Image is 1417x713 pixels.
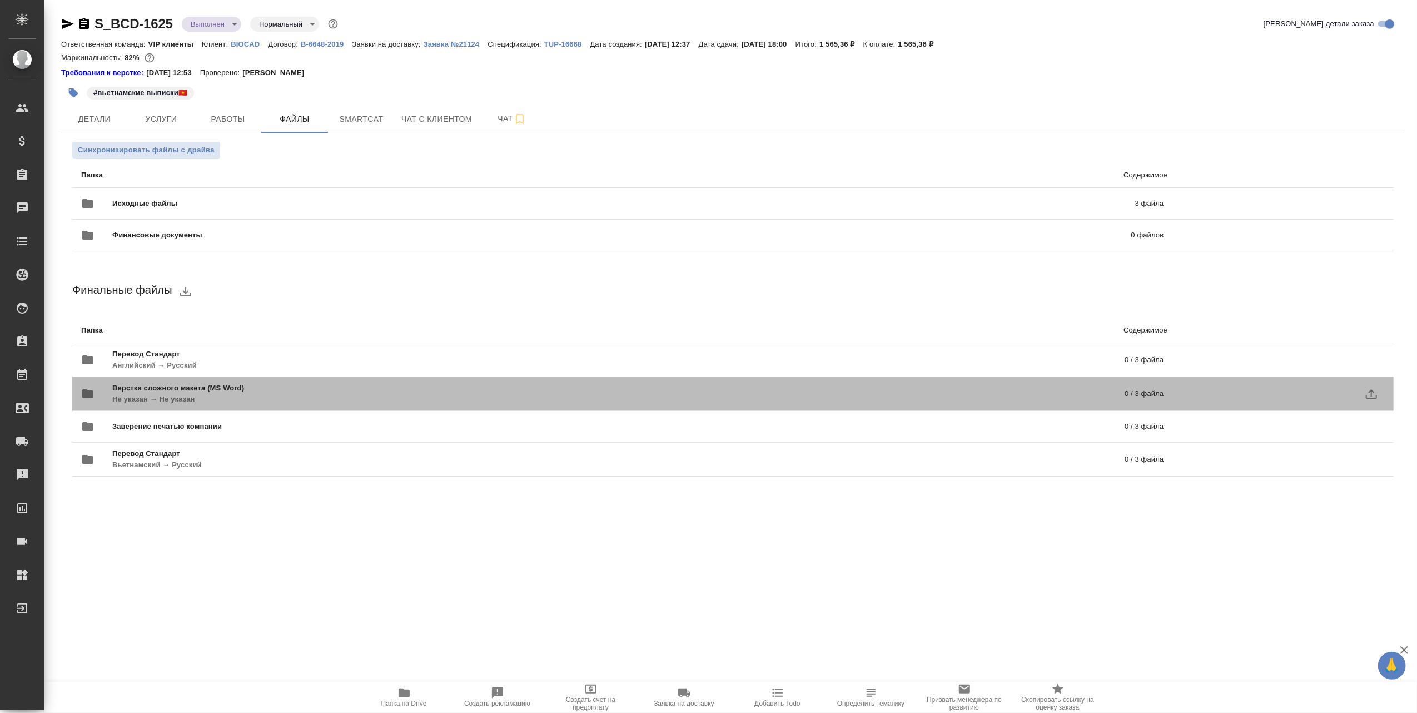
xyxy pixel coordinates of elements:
p: Проверено: [200,67,243,78]
span: Финансовые документы [112,230,667,241]
p: [DATE] 12:37 [645,40,699,48]
p: Папка [81,325,613,336]
span: 🙏 [1383,654,1401,677]
span: Заявка на доставку [654,700,714,707]
button: folder [74,380,101,407]
button: folder [74,190,101,217]
p: Содержимое [613,325,1167,336]
span: Услуги [135,112,188,126]
p: Заявка №21124 [424,40,488,48]
span: Папка на Drive [381,700,427,707]
p: 1 565,36 ₽ [819,40,863,48]
p: Содержимое [613,170,1167,181]
button: Скопировать ссылку на оценку заказа [1011,682,1105,713]
p: [PERSON_NAME] [242,67,312,78]
span: [PERSON_NAME] детали заказа [1264,18,1374,29]
p: 0 / 3 файла [684,388,1164,399]
span: Исходные файлы [112,198,656,209]
p: TUP-16668 [544,40,590,48]
p: Не указан → Не указан [112,394,684,405]
svg: Подписаться [513,112,526,126]
label: uploadFiles [1358,380,1385,407]
span: Чат [485,112,539,126]
a: S_BCD-1625 [95,16,173,31]
span: Заверение печатью компании [112,421,673,432]
p: #вьетнамские выписки🇻🇳 [93,87,187,98]
div: Выполнен [182,17,241,32]
p: [DATE] 12:53 [146,67,200,78]
a: B-6648-2019 [301,39,352,48]
p: 1 565,36 ₽ [898,40,942,48]
span: Определить тематику [837,700,904,707]
p: BIOCAD [231,40,268,48]
p: 0 файлов [667,230,1164,241]
button: Скопировать ссылку для ЯМессенджера [61,17,74,31]
p: 0 / 3 файла [663,454,1164,465]
div: Выполнен [250,17,319,32]
span: Чат с клиентом [401,112,472,126]
span: Финальные файлы [72,284,172,296]
span: Перевод Стандарт [112,448,663,459]
span: Работы [201,112,255,126]
button: download [172,278,199,305]
p: VIP клиенты [148,40,202,48]
div: Нажми, чтобы открыть папку с инструкцией [61,67,146,78]
button: folder [74,346,101,373]
button: Выполнен [187,19,228,29]
p: 3 файла [656,198,1164,209]
button: 🙏 [1378,652,1406,680]
span: Файлы [268,112,321,126]
p: 0 / 3 файла [661,354,1164,365]
a: Требования к верстке: [61,67,146,78]
button: Папка на Drive [357,682,451,713]
p: Заявки на доставку: [352,40,423,48]
button: Доп статусы указывают на важность/срочность заказа [326,17,340,31]
a: BIOCAD [231,39,268,48]
button: folder [74,446,101,473]
p: 82% [125,53,142,62]
p: Спецификация: [488,40,544,48]
p: Договор: [268,40,301,48]
p: [DATE] 18:00 [742,40,795,48]
p: К оплате: [863,40,898,48]
button: Заявка на доставку [638,682,731,713]
button: Призвать менеджера по развитию [918,682,1011,713]
button: Добавить Todo [731,682,824,713]
p: Итого: [795,40,819,48]
button: folder [74,413,101,440]
p: Папка [81,170,613,181]
p: 0 / 3 файла [673,421,1164,432]
button: 231.14 RUB; [142,51,157,65]
p: Английский → Русский [112,360,661,371]
button: Заявка №21124 [424,39,488,50]
button: Нормальный [256,19,306,29]
p: Дата создания: [590,40,645,48]
button: Создать счет на предоплату [544,682,638,713]
span: Smartcat [335,112,388,126]
p: Дата сдачи: [699,40,742,48]
p: B-6648-2019 [301,40,352,48]
span: Скопировать ссылку на оценку заказа [1018,696,1098,711]
button: Синхронизировать файлы с драйва [72,142,220,159]
button: folder [74,222,101,249]
span: Создать рекламацию [464,700,530,707]
span: Перевод Стандарт [112,349,661,360]
a: TUP-16668 [544,39,590,48]
button: Скопировать ссылку [77,17,91,31]
span: Верстка сложного макета (MS Word) [112,383,684,394]
p: Маржинальность: [61,53,125,62]
p: Ответственная команда: [61,40,148,48]
span: Призвать менеджера по развитию [924,696,1005,711]
span: Создать счет на предоплату [551,696,631,711]
p: Вьетнамский → Русский [112,459,663,471]
p: Клиент: [202,40,231,48]
button: Добавить тэг [61,81,86,105]
span: Детали [68,112,121,126]
span: Добавить Todo [754,700,800,707]
button: Определить тематику [824,682,918,713]
span: Синхронизировать файлы с драйва [78,145,215,156]
button: Создать рекламацию [451,682,544,713]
